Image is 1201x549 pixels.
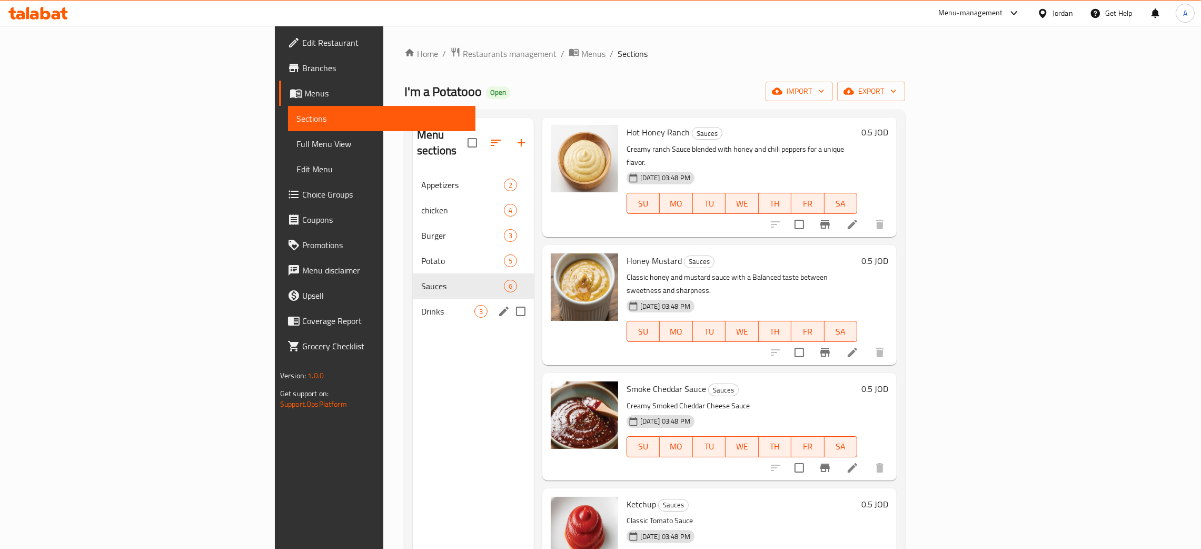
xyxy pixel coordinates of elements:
button: TH [759,193,791,214]
span: Hot Honey Ranch [627,124,690,140]
div: items [504,179,517,191]
span: [DATE] 03:48 PM [636,532,694,542]
span: SA [829,196,853,211]
a: Edit menu item [846,462,859,474]
p: Creamy ranch Sauce blended with honey and chili peppers for a unique flavor. [627,143,857,169]
span: MO [664,196,688,211]
button: MO [660,436,692,457]
span: 2 [504,180,517,190]
div: Appetizers2 [413,172,534,198]
button: FR [791,436,824,457]
span: Edit Restaurant [302,36,467,49]
span: FR [796,196,820,211]
span: Sauces [692,128,722,140]
img: Hot Honey Ranch [551,125,618,192]
button: TU [693,321,726,342]
span: Honey Mustard [627,253,682,269]
div: Open [486,86,510,99]
button: TH [759,321,791,342]
button: SA [825,436,857,457]
div: Sauces [708,384,739,396]
img: Honey Mustard [551,253,618,321]
div: Drinks3edit [413,299,534,324]
div: Jordan [1053,7,1073,19]
a: Branches [279,55,475,81]
a: Upsell [279,283,475,308]
span: Menus [581,47,606,60]
button: FR [791,193,824,214]
div: chicken4 [413,198,534,223]
div: items [504,280,517,292]
p: Classic honey and mustard sauce with a Balanced taste between sweetness and sharpness. [627,271,857,297]
span: Sauces [709,384,738,396]
span: Branches [302,62,467,74]
span: Open [486,88,510,97]
span: Full Menu View [296,138,467,150]
div: items [504,229,517,242]
button: SU [627,193,660,214]
button: edit [496,303,512,319]
h6: 0.5 JOD [861,253,888,268]
span: TH [763,324,787,339]
button: Branch-specific-item [812,340,838,365]
span: Sauces [684,256,714,268]
button: WE [726,436,758,457]
span: Select to update [788,341,810,364]
span: Sections [618,47,648,60]
a: Edit menu item [846,218,859,231]
span: Sections [296,112,467,125]
span: [DATE] 03:48 PM [636,416,694,426]
span: SU [631,196,656,211]
div: Sauces6 [413,273,534,299]
a: Edit menu item [846,346,859,359]
a: Menus [279,81,475,106]
a: Coverage Report [279,308,475,334]
span: WE [730,196,754,211]
a: Sections [288,106,475,131]
span: SA [829,324,853,339]
div: Potato5 [413,248,534,273]
li: / [610,47,613,60]
span: Upsell [302,289,467,302]
span: 3 [475,307,487,317]
button: SA [825,321,857,342]
span: Restaurants management [463,47,557,60]
span: [DATE] 03:48 PM [636,173,694,183]
a: Promotions [279,232,475,258]
a: Edit Restaurant [279,30,475,55]
a: Grocery Checklist [279,334,475,359]
div: Sauces [692,127,722,140]
span: Smoke Cheddar Sauce [627,381,706,397]
button: SU [627,321,660,342]
span: Sauces [421,280,504,292]
span: Promotions [302,239,467,251]
span: Drinks [421,305,474,318]
span: Burger [421,229,504,242]
span: Coverage Report [302,315,467,327]
span: A [1183,7,1187,19]
a: Menus [569,47,606,61]
img: Smoke Cheddar Sauce [551,381,618,449]
li: / [561,47,564,60]
span: import [774,85,825,98]
a: Menu disclaimer [279,258,475,283]
div: Sauces [658,499,689,512]
span: Select all sections [461,132,483,154]
div: items [504,254,517,267]
button: Branch-specific-item [812,455,838,481]
span: FR [796,439,820,454]
span: Grocery Checklist [302,340,467,352]
button: delete [867,340,892,365]
p: Classic Tomato Sauce [627,514,857,527]
h6: 0.5 JOD [861,125,888,140]
button: MO [660,193,692,214]
div: Burger3 [413,223,534,248]
span: MO [664,439,688,454]
h6: 0.5 JOD [861,497,888,512]
span: Choice Groups [302,188,467,201]
span: Select to update [788,457,810,479]
span: TU [697,324,721,339]
span: Appetizers [421,179,504,191]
